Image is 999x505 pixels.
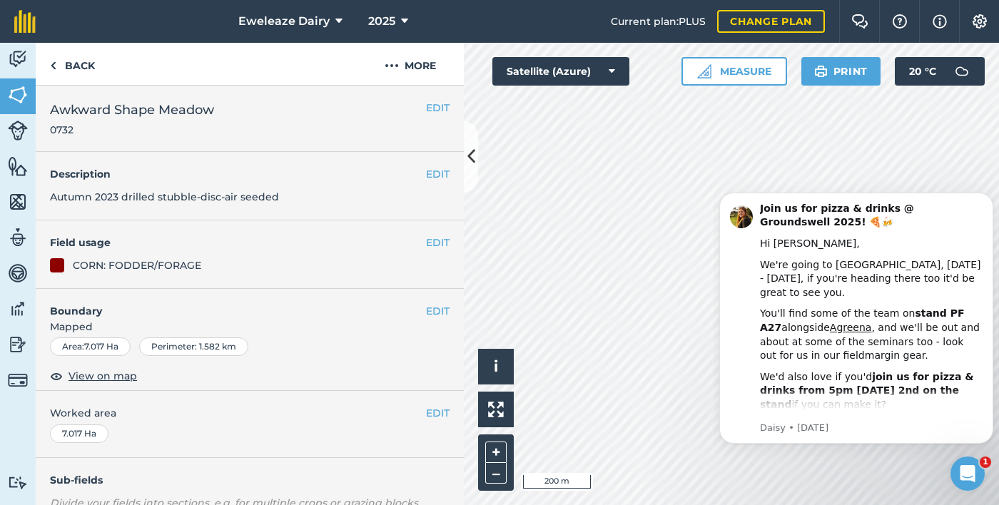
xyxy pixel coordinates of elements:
[681,57,787,86] button: Measure
[8,191,28,213] img: svg+xml;base64,PHN2ZyB4bWxucz0iaHR0cDovL3d3dy53My5vcmcvMjAwMC9zdmciIHdpZHRoPSI1NiIgaGVpZ2h0PSI2MC...
[488,402,504,417] img: Four arrows, one pointing top left, one top right, one bottom right and the last bottom left
[73,257,201,273] div: CORN: FODDER/FORAGE
[36,472,464,488] h4: Sub-fields
[8,334,28,355] img: svg+xml;base64,PD94bWwgdmVyc2lvbj0iMS4wIiBlbmNvZGluZz0idXRmLTgiPz4KPCEtLSBHZW5lcmF0b3I6IEFkb2JlIE...
[50,337,131,356] div: Area : 7.017 Ha
[980,456,991,468] span: 1
[8,262,28,284] img: svg+xml;base64,PD94bWwgdmVyc2lvbj0iMS4wIiBlbmNvZGluZz0idXRmLTgiPz4KPCEtLSBHZW5lcmF0b3I6IEFkb2JlIE...
[36,43,109,85] a: Back
[851,14,868,29] img: Two speech bubbles overlapping with the left bubble in the forefront
[717,10,825,33] a: Change plan
[950,456,985,491] iframe: Intercom live chat
[50,190,279,203] span: Autumn 2023 drilled stubble-disc-air seeded
[8,155,28,177] img: svg+xml;base64,PHN2ZyB4bWxucz0iaHR0cDovL3d3dy53My5vcmcvMjAwMC9zdmciIHdpZHRoPSI1NiIgaGVpZ2h0PSI2MC...
[14,10,36,33] img: fieldmargin Logo
[50,367,63,384] img: svg+xml;base64,PHN2ZyB4bWxucz0iaHR0cDovL3d3dy53My5vcmcvMjAwMC9zdmciIHdpZHRoPSIxOCIgaGVpZ2h0PSIyNC...
[426,166,450,182] button: EDIT
[948,57,976,86] img: svg+xml;base64,PD94bWwgdmVyc2lvbj0iMS4wIiBlbmNvZGluZz0idXRmLTgiPz4KPCEtLSBHZW5lcmF0b3I6IEFkb2JlIE...
[8,298,28,320] img: svg+xml;base64,PD94bWwgdmVyc2lvbj0iMS4wIiBlbmNvZGluZz0idXRmLTgiPz4KPCEtLSBHZW5lcmF0b3I6IEFkb2JlIE...
[814,63,828,80] img: svg+xml;base64,PHN2ZyB4bWxucz0iaHR0cDovL3d3dy53My5vcmcvMjAwMC9zdmciIHdpZHRoPSIxOSIgaGVpZ2h0PSIyNC...
[69,368,137,384] span: View on map
[8,227,28,248] img: svg+xml;base64,PD94bWwgdmVyc2lvbj0iMS4wIiBlbmNvZGluZz0idXRmLTgiPz4KPCEtLSBHZW5lcmF0b3I6IEFkb2JlIE...
[492,57,629,86] button: Satellite (Azure)
[971,14,988,29] img: A cog icon
[485,442,507,463] button: +
[50,123,214,137] span: 0732
[139,337,248,356] div: Perimeter : 1.582 km
[36,319,464,335] span: Mapped
[50,405,450,421] span: Worked area
[50,166,450,182] h4: Description
[485,463,507,484] button: –
[697,64,711,78] img: Ruler icon
[385,57,399,74] img: svg+xml;base64,PHN2ZyB4bWxucz0iaHR0cDovL3d3dy53My5vcmcvMjAwMC9zdmciIHdpZHRoPSIyMCIgaGVpZ2h0PSIyNC...
[895,57,985,86] button: 20 °C
[426,235,450,250] button: EDIT
[50,367,137,384] button: View on map
[50,235,426,250] h4: Field usage
[891,14,908,29] img: A question mark icon
[8,476,28,489] img: svg+xml;base64,PD94bWwgdmVyc2lvbj0iMS4wIiBlbmNvZGluZz0idXRmLTgiPz4KPCEtLSBHZW5lcmF0b3I6IEFkb2JlIE...
[36,289,426,319] h4: Boundary
[50,57,56,74] img: svg+xml;base64,PHN2ZyB4bWxucz0iaHR0cDovL3d3dy53My5vcmcvMjAwMC9zdmciIHdpZHRoPSI5IiBoZWlnaHQ9IjI0Ii...
[933,13,947,30] img: svg+xml;base64,PHN2ZyB4bWxucz0iaHR0cDovL3d3dy53My5vcmcvMjAwMC9zdmciIHdpZHRoPSIxNyIgaGVpZ2h0PSIxNy...
[714,171,999,466] iframe: Intercom notifications message
[50,424,108,443] div: 7.017 Ha
[478,349,514,384] button: i
[611,14,706,29] span: Current plan : PLUS
[8,370,28,390] img: svg+xml;base64,PD94bWwgdmVyc2lvbj0iMS4wIiBlbmNvZGluZz0idXRmLTgiPz4KPCEtLSBHZW5lcmF0b3I6IEFkb2JlIE...
[50,100,214,120] span: Awkward Shape Meadow
[357,43,464,85] button: More
[801,57,881,86] button: Print
[8,121,28,141] img: svg+xml;base64,PD94bWwgdmVyc2lvbj0iMS4wIiBlbmNvZGluZz0idXRmLTgiPz4KPCEtLSBHZW5lcmF0b3I6IEFkb2JlIE...
[909,57,936,86] span: 20 ° C
[426,303,450,319] button: EDIT
[426,405,450,421] button: EDIT
[8,84,28,106] img: svg+xml;base64,PHN2ZyB4bWxucz0iaHR0cDovL3d3dy53My5vcmcvMjAwMC9zdmciIHdpZHRoPSI1NiIgaGVpZ2h0PSI2MC...
[8,49,28,70] img: svg+xml;base64,PD94bWwgdmVyc2lvbj0iMS4wIiBlbmNvZGluZz0idXRmLTgiPz4KPCEtLSBHZW5lcmF0b3I6IEFkb2JlIE...
[368,13,395,30] span: 2025
[494,357,498,375] span: i
[426,100,450,116] button: EDIT
[238,13,330,30] span: Eweleaze Dairy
